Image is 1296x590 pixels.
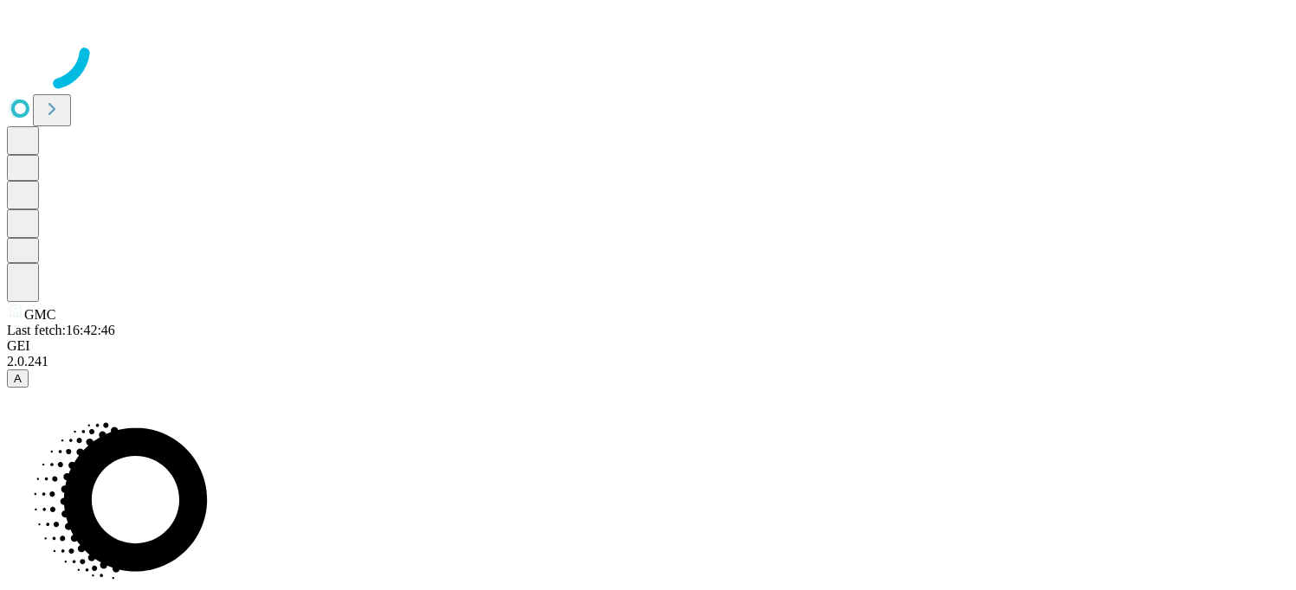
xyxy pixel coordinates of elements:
button: A [7,369,29,388]
span: A [14,372,22,385]
span: Last fetch: 16:42:46 [7,323,115,337]
span: GMC [24,307,55,322]
div: GEI [7,338,1289,354]
div: 2.0.241 [7,354,1289,369]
